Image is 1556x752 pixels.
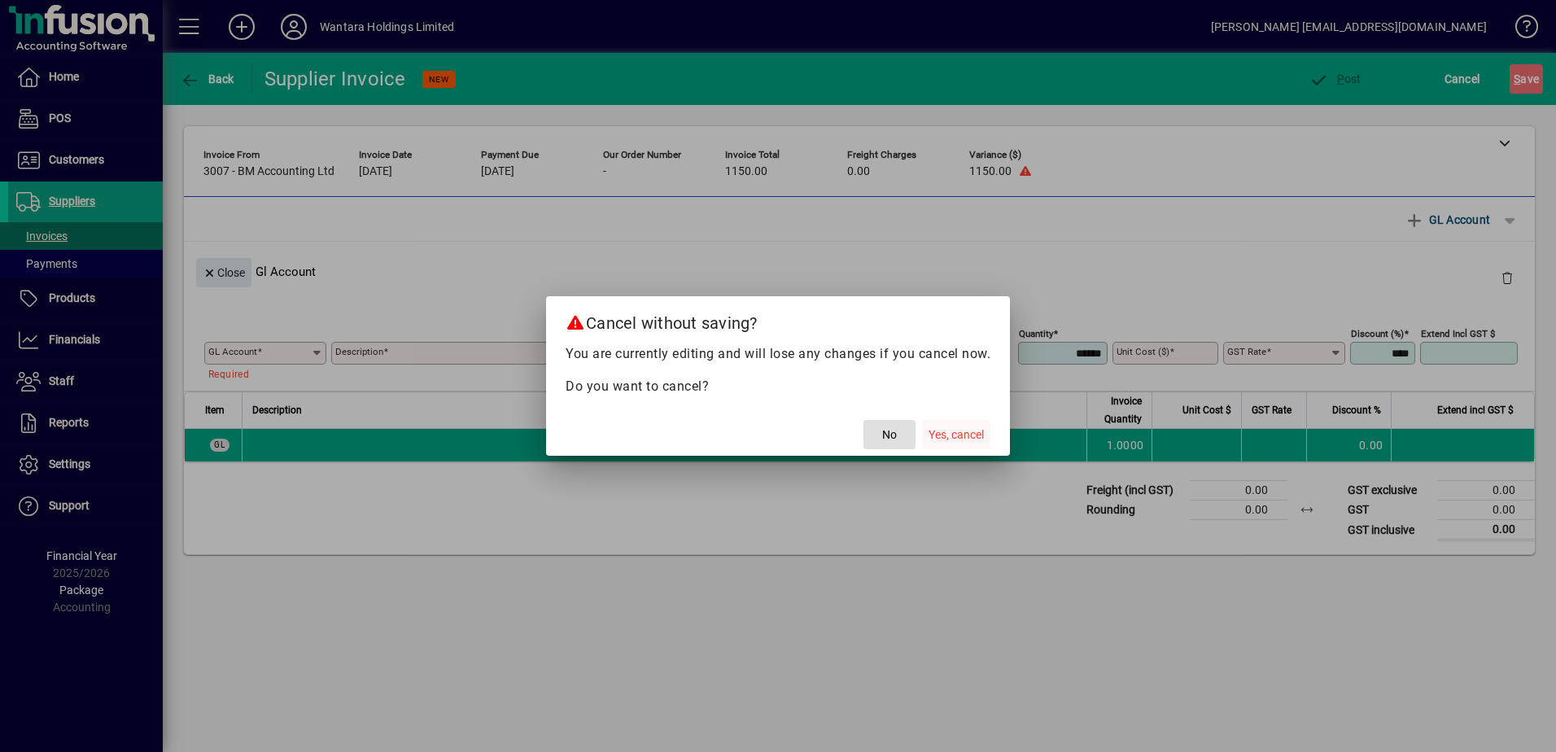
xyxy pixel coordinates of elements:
[546,296,1010,343] h2: Cancel without saving?
[566,377,990,396] p: Do you want to cancel?
[922,420,990,449] button: Yes, cancel
[929,426,984,444] span: Yes, cancel
[863,420,916,449] button: No
[882,426,897,444] span: No
[566,344,990,364] p: You are currently editing and will lose any changes if you cancel now.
